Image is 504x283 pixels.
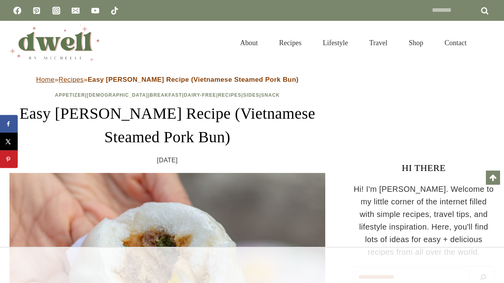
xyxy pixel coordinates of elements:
[230,30,477,56] nav: Primary Navigation
[36,76,299,83] span: » »
[359,30,398,56] a: Travel
[261,92,280,98] a: Snack
[269,30,312,56] a: Recipes
[157,155,178,165] time: [DATE]
[55,92,85,98] a: Appetizer
[184,92,216,98] a: Dairy-Free
[88,76,299,83] strong: Easy [PERSON_NAME] Recipe (Vietnamese Steamed Pork Bun)
[9,25,100,61] img: DWELL by michelle
[87,3,103,18] a: YouTube
[55,92,280,98] span: | | | | | |
[36,76,55,83] a: Home
[9,3,25,18] a: Facebook
[150,92,182,98] a: Breakfast
[353,183,495,258] p: Hi! I'm [PERSON_NAME]. Welcome to my little corner of the internet filled with simple recipes, tr...
[398,30,434,56] a: Shop
[434,30,477,56] a: Contact
[107,3,122,18] a: TikTok
[481,36,495,50] button: View Search Form
[312,30,359,56] a: Lifestyle
[9,102,325,149] h1: Easy [PERSON_NAME] Recipe (Vietnamese Steamed Pork Bun)
[87,92,148,98] a: [DEMOGRAPHIC_DATA]
[218,92,241,98] a: Recipes
[353,161,495,175] h3: HI THERE
[243,92,259,98] a: Sides
[29,3,44,18] a: Pinterest
[68,3,83,18] a: Email
[230,30,269,56] a: About
[486,171,500,185] a: Scroll to top
[59,76,84,83] a: Recipes
[48,3,64,18] a: Instagram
